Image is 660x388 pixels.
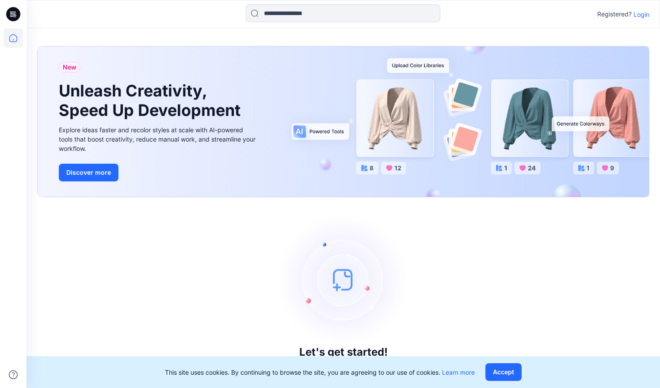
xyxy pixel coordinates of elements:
a: Learn more [442,369,475,376]
p: This site uses cookies. By continuing to browse the site, you are agreeing to our use of cookies. [165,368,475,377]
img: empty-state-image.svg [277,213,410,346]
div: Explore ideas faster and recolor styles at scale with AI-powered tools that boost creativity, red... [59,125,258,153]
a: Discover more [59,164,258,181]
button: Accept [485,363,522,381]
h3: Let's get started! [299,346,388,358]
button: Discover more [59,164,118,181]
h1: Unleash Creativity, Speed Up Development [59,81,244,119]
p: Login [633,10,649,19]
p: Registered? [597,9,632,19]
span: New [63,62,76,73]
